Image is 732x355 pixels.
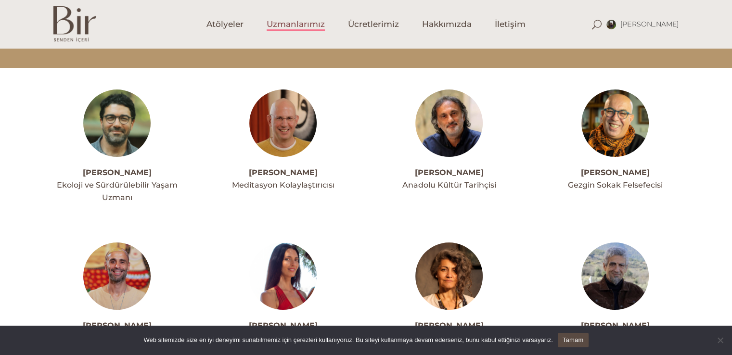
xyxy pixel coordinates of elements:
span: Anadolu Kültür Tarihçisi [402,180,496,190]
span: Ücretlerimiz [348,19,399,30]
span: Hayır [715,335,725,345]
span: [PERSON_NAME] [620,20,679,28]
a: Tamam [558,333,589,347]
a: [PERSON_NAME] [249,321,318,330]
a: [PERSON_NAME] [581,168,650,177]
span: İletişim [495,19,526,30]
img: alinakiprofil--300x300.jpg [581,89,649,157]
img: Ali_Canip_Olgunlu_003_copy-300x300.jpg [415,89,483,157]
span: Web sitemizde size en iyi deneyimi sunabilmemiz için çerezleri kullanıyoruz. Bu siteyi kullanmaya... [143,335,552,345]
a: [PERSON_NAME] [415,168,484,177]
img: arbilprofilfoto-300x300.jpg [415,242,483,310]
span: Atölyeler [206,19,244,30]
a: [PERSON_NAME] [249,168,318,177]
span: Hakkımızda [422,19,472,30]
img: ahmetacarprofil--300x300.jpg [83,89,151,157]
img: meditasyon-ahmet-1-300x300.jpg [249,89,317,157]
a: [PERSON_NAME] [581,321,650,330]
span: Ekoloji ve Sürdürülebilir Yaşam Uzmanı [57,180,178,202]
img: inbound5720259253010107926.jpg [606,20,616,29]
img: amberprofil1-300x300.jpg [249,242,317,310]
a: [PERSON_NAME] [83,321,152,330]
span: Uzmanlarımız [267,19,325,30]
span: Meditasyon Kolaylaştırıcısı [232,180,334,190]
img: Koray_Arham_Mincinozlu_002_copy-300x300.jpg [581,242,649,310]
a: [PERSON_NAME] [415,321,484,330]
a: [PERSON_NAME] [83,168,152,177]
img: alperakprofil-300x300.jpg [83,242,151,310]
span: Gezgin Sokak Felsefecisi [568,180,663,190]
